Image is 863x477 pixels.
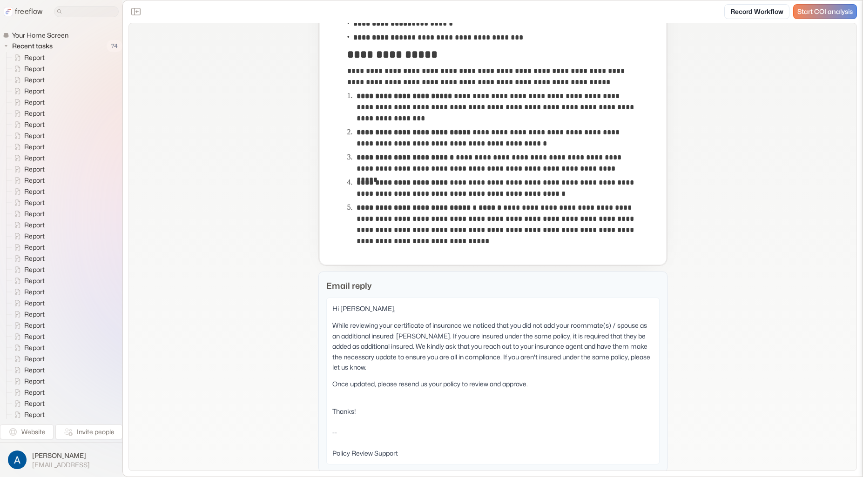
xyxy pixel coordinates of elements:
span: Report [22,254,47,263]
span: Report [22,243,47,252]
span: 74 [107,40,122,52]
span: Report [22,365,47,375]
p: While reviewing your certificate of insurance we noticed that you did not add your roommate(s) / ... [332,320,654,372]
p: Email reply [326,279,660,292]
a: Report [7,141,48,152]
a: Report [7,409,48,420]
span: Report [22,131,47,140]
span: Report [22,109,47,118]
span: Report [22,232,47,241]
span: Report [22,276,47,285]
span: Report [22,399,47,408]
span: Report [22,332,47,341]
button: Close the sidebar [128,4,143,19]
a: Report [7,320,48,331]
span: Report [22,98,47,107]
span: Report [22,354,47,364]
a: Report [7,52,48,63]
a: Start COI analysis [793,4,857,19]
a: Report [7,219,48,231]
span: Report [22,176,47,185]
span: [PERSON_NAME] [32,451,90,460]
a: Report [7,353,48,364]
span: [EMAIL_ADDRESS] [32,461,90,469]
a: Report [7,119,48,130]
span: Report [22,388,47,397]
span: Report [22,187,47,196]
a: Report [7,298,48,309]
span: Report [22,165,47,174]
p: Hi [PERSON_NAME], [332,304,654,314]
button: [PERSON_NAME][EMAIL_ADDRESS] [6,448,117,471]
a: Report [7,108,48,119]
span: Report [22,120,47,129]
span: Report [22,209,47,219]
a: Report [7,164,48,175]
span: Your Home Screen [10,31,71,40]
span: Report [22,153,47,163]
a: Report [7,387,48,398]
a: Report [7,331,48,342]
a: Report [7,253,48,264]
span: Report [22,86,47,96]
a: Report [7,175,48,186]
a: Report [7,63,48,74]
p: Once updated, please resend us your policy to review and approve. [332,379,654,400]
a: Report [7,74,48,86]
span: Report [22,310,47,319]
a: Report [7,130,48,141]
a: Report [7,342,48,353]
span: Report [22,287,47,297]
a: Report [7,242,48,253]
span: Report [22,265,47,274]
a: Report [7,309,48,320]
button: Recent tasks [3,40,56,52]
a: Report [7,186,48,197]
img: profile [8,450,27,469]
a: Report [7,231,48,242]
a: Report [7,86,48,97]
span: Start COI analysis [797,8,853,16]
span: Report [22,377,47,386]
p: Thanks! -- Policy Review Support [332,406,654,458]
a: Report [7,264,48,275]
span: Report [22,75,47,85]
a: Report [7,208,48,219]
a: Report [7,398,48,409]
a: Report [7,364,48,376]
a: Report [7,97,48,108]
a: Report [7,197,48,208]
a: Your Home Screen [3,31,72,40]
span: Report [22,142,47,152]
a: Record Workflow [724,4,789,19]
a: Report [7,152,48,164]
a: freeflow [4,6,43,17]
span: Report [22,64,47,73]
span: Report [22,198,47,207]
a: Report [7,275,48,286]
a: Report [7,376,48,387]
button: Invite people [55,424,122,439]
span: Recent tasks [10,41,55,51]
span: Report [22,410,47,419]
span: Report [22,220,47,230]
span: Report [22,53,47,62]
span: Report [22,343,47,352]
span: Report [22,298,47,308]
a: Report [7,286,48,298]
span: Report [22,321,47,330]
p: freeflow [15,6,43,17]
